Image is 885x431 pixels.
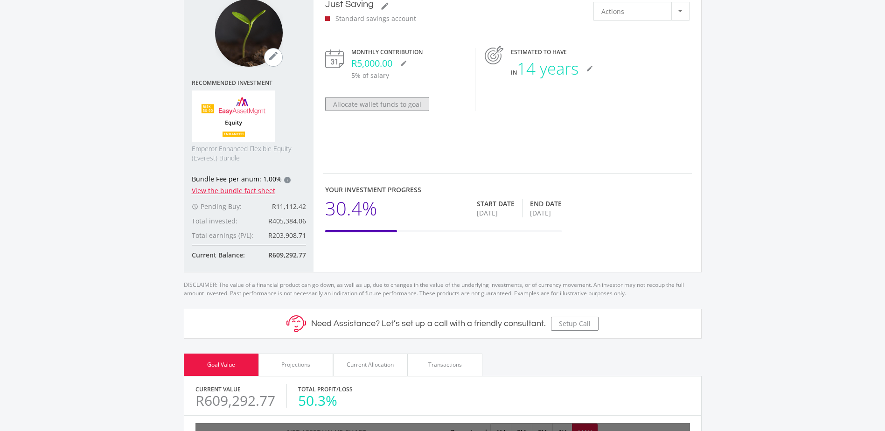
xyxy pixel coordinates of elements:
button: mode_edit [582,62,597,76]
button: Allocate wallet funds to goal [325,97,429,111]
div: R405,384.06 [260,216,306,226]
div: Transactions [428,361,462,369]
i: mode_edit [380,1,390,11]
label: Current Value [195,385,241,394]
div: Pending Buy: [192,202,260,211]
div: Monthly Contribution [351,48,466,56]
span: Emperor Enhanced Flexible Equity (Everest) Bundle [192,144,306,163]
p: DISCLAIMER: The value of a financial product can go down, as well as up, due to changes in the va... [184,272,702,298]
div: Current Allocation [347,361,394,369]
div: 14 years [511,56,578,81]
a: View the bundle fact sheet [192,186,275,195]
div: [DATE] [530,209,562,218]
i: mode_edit [586,65,593,72]
div: Total invested: [192,216,260,226]
div: 30.4% [325,195,377,222]
button: Setup Call [551,317,599,331]
div: End Date [530,199,562,209]
img: EMPBundle_EEquity.png [192,90,276,143]
div: Bundle Fee per anum: 1.00% [192,174,306,186]
label: Total Profit/Loss [298,385,353,394]
div: Projections [281,361,310,369]
div: R5,000.00 [351,56,466,70]
div: Your Investment Progress [325,185,562,195]
div: ESTIMATED TO HAVE [511,48,690,56]
div: Current Balance: [192,250,260,260]
i: mode_edit [268,50,279,62]
img: target-icon.svg [485,46,503,64]
div: R11,112.42 [260,202,306,211]
div: R609,292.77 [260,250,306,260]
div: R609,292.77 [195,394,275,408]
span: in [511,69,517,76]
div: Start Date [477,199,515,209]
div: Total earnings (P/L): [192,230,260,240]
span: Actions [601,2,624,20]
div: Standard savings account [325,14,417,23]
div: R203,908.71 [260,230,306,240]
div: [DATE] [477,209,515,218]
i: mode_edit [400,60,407,67]
div: Goal Value [207,361,235,369]
div: i [284,177,291,183]
img: calendar-icon.svg [325,49,344,68]
button: mode_edit [264,48,283,67]
div: 50.3% [298,394,353,408]
p: 5% of salary [351,70,466,80]
i: access_time [192,203,198,210]
span: Recommended Investment [192,80,306,86]
h5: Need Assistance? Let’s set up a call with a friendly consultant. [311,319,546,329]
button: mode_edit [396,56,411,70]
